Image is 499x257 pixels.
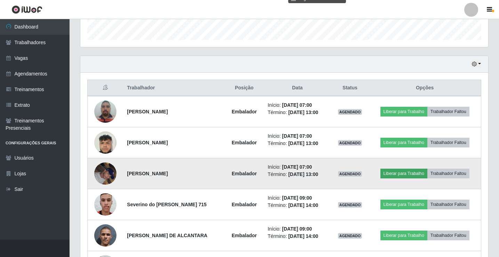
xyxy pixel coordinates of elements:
[127,171,168,176] strong: [PERSON_NAME]
[288,233,318,239] time: [DATE] 14:00
[288,202,318,208] time: [DATE] 14:00
[282,164,312,170] time: [DATE] 07:00
[288,110,318,115] time: [DATE] 13:00
[331,80,369,96] th: Status
[268,102,327,109] li: Início:
[380,231,427,240] button: Liberar para Trabalho
[94,97,116,126] img: 1686264689334.jpeg
[338,140,362,146] span: AGENDADO
[268,132,327,140] li: Início:
[11,5,42,14] img: CoreUI Logo
[338,233,362,239] span: AGENDADO
[127,233,207,238] strong: [PERSON_NAME] DE ALCANTARA
[282,102,312,108] time: [DATE] 07:00
[369,80,481,96] th: Opções
[127,202,207,207] strong: Severino do [PERSON_NAME] 715
[127,140,168,145] strong: [PERSON_NAME]
[225,80,264,96] th: Posição
[338,109,362,115] span: AGENDADO
[268,163,327,171] li: Início:
[282,133,312,139] time: [DATE] 07:00
[427,231,469,240] button: Trabalhador Faltou
[427,169,469,178] button: Trabalhador Faltou
[338,171,362,177] span: AGENDADO
[268,202,327,209] li: Término:
[427,107,469,117] button: Trabalhador Faltou
[264,80,331,96] th: Data
[94,128,116,157] img: 1731039194690.jpeg
[288,171,318,177] time: [DATE] 13:00
[127,109,168,114] strong: [PERSON_NAME]
[380,107,427,117] button: Liberar para Trabalho
[288,140,318,146] time: [DATE] 13:00
[380,138,427,147] button: Liberar para Trabalho
[282,226,312,232] time: [DATE] 09:00
[123,80,225,96] th: Trabalhador
[268,233,327,240] li: Término:
[338,202,362,208] span: AGENDADO
[232,109,257,114] strong: Embalador
[268,194,327,202] li: Início:
[232,202,257,207] strong: Embalador
[94,216,116,255] img: 1730850583959.jpeg
[268,171,327,178] li: Término:
[232,233,257,238] strong: Embalador
[268,140,327,147] li: Término:
[282,195,312,201] time: [DATE] 09:00
[380,169,427,178] button: Liberar para Trabalho
[268,109,327,116] li: Término:
[427,138,469,147] button: Trabalhador Faltou
[94,159,116,188] img: 1754491826586.jpeg
[232,140,257,145] strong: Embalador
[427,200,469,209] button: Trabalhador Faltou
[232,171,257,176] strong: Embalador
[94,190,116,219] img: 1702091253643.jpeg
[380,200,427,209] button: Liberar para Trabalho
[268,225,327,233] li: Início:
